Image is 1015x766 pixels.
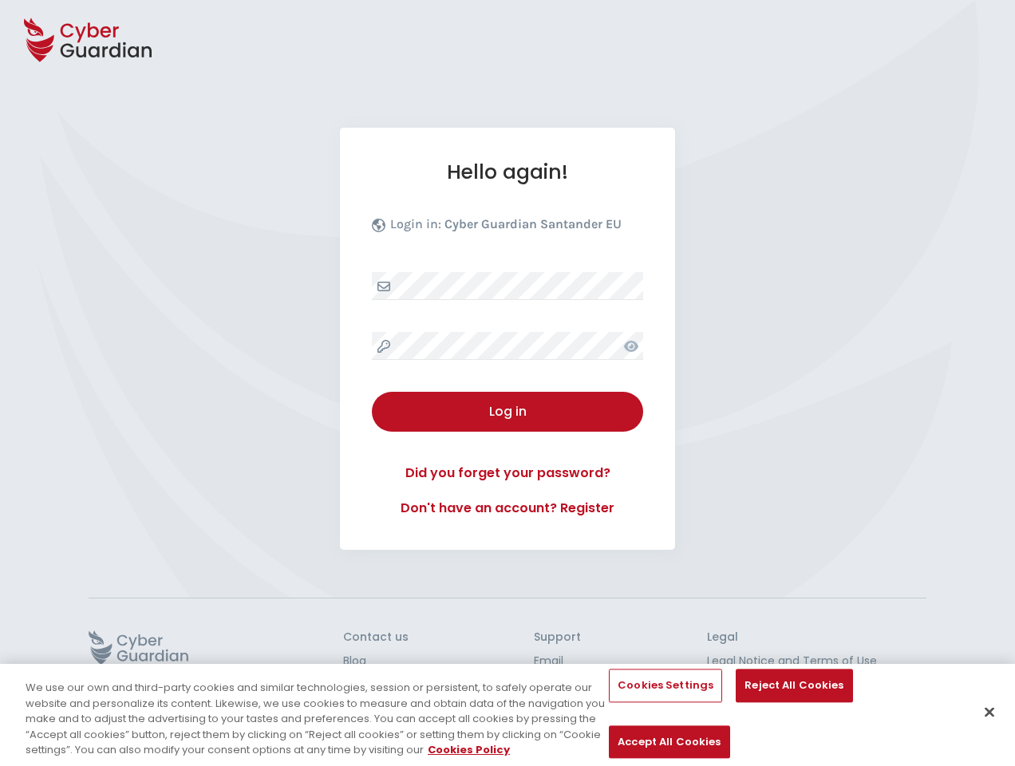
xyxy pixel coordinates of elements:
button: Reject All Cookies [736,669,852,703]
a: Email [534,653,581,669]
b: Cyber Guardian Santander EU [444,216,622,231]
h3: Support [534,630,581,645]
a: Did you forget your password? [372,464,643,483]
a: Don't have an account? Register [372,499,643,518]
div: We use our own and third-party cookies and similar technologies, session or persistent, to safely... [26,680,609,758]
button: Close [972,695,1007,730]
button: Cookies Settings, Opens the preference center dialog [609,669,722,703]
button: Accept All Cookies [609,725,729,759]
p: Login in: [390,216,622,240]
a: More information about your privacy, opens in a new tab [428,742,510,757]
h3: Contact us [343,630,409,645]
h1: Hello again! [372,160,643,184]
a: Legal Notice and Terms of Use [707,653,926,669]
div: Log in [384,402,631,421]
h3: Legal [707,630,926,645]
a: Blog [343,653,409,669]
button: Log in [372,392,643,432]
